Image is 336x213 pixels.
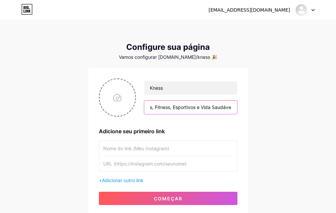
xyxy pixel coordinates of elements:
[99,177,102,183] font: +
[144,101,237,114] input: biografia
[103,141,233,156] input: Nome do link (Meu Instagram)
[99,128,165,135] font: Adicione seu primeiro link
[154,196,182,201] font: começar
[208,7,290,13] font: [EMAIL_ADDRESS][DOMAIN_NAME]
[295,4,308,16] img: joelho
[99,192,237,205] button: começar
[119,54,217,60] font: Vamos configurar [DOMAIN_NAME]/kness 🎉
[102,177,144,183] font: Adicionar outro link
[144,81,237,95] input: Seu nome
[126,42,210,52] font: Configure sua página
[103,156,233,171] input: URL (https://instagram.com/seunome)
